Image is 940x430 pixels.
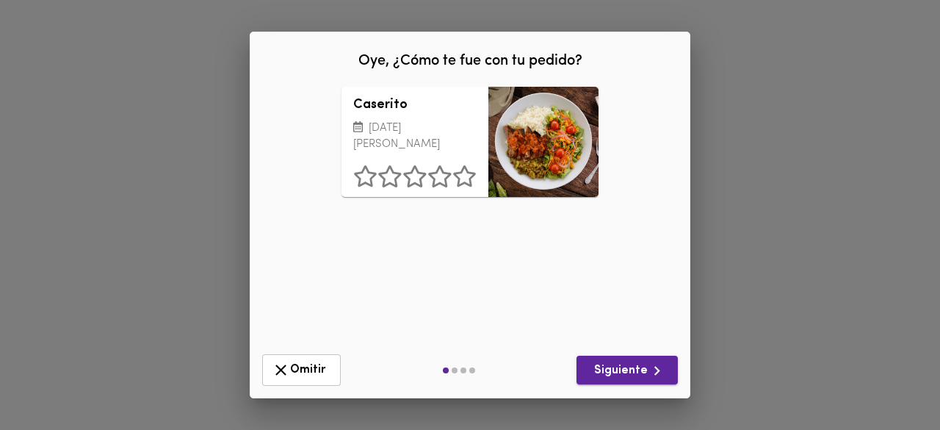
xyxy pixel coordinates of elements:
[576,356,678,384] button: Siguiente
[262,354,341,386] button: Omitir
[353,98,477,113] h3: Caserito
[272,361,331,379] span: Omitir
[588,362,666,380] span: Siguiente
[855,345,925,415] iframe: Messagebird Livechat Widget
[488,87,599,197] div: Caserito
[358,54,582,68] span: Oye, ¿Cómo te fue con tu pedido?
[353,121,477,154] p: [DATE][PERSON_NAME]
